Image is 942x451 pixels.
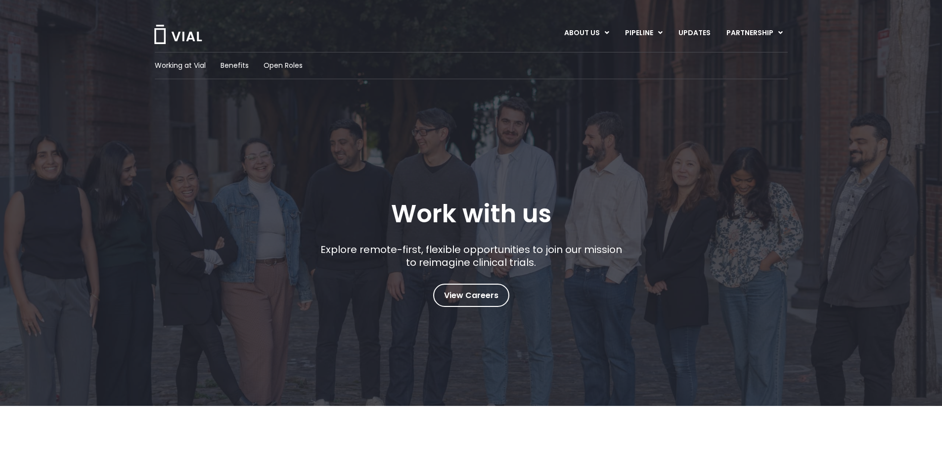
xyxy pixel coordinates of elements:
a: UPDATES [671,25,718,42]
a: ABOUT USMenu Toggle [556,25,617,42]
a: View Careers [433,284,509,307]
img: Vial Logo [153,25,203,44]
p: Explore remote-first, flexible opportunities to join our mission to reimagine clinical trials. [316,243,626,269]
a: PIPELINEMenu Toggle [617,25,670,42]
a: Benefits [221,60,249,71]
h1: Work with us [391,200,551,228]
a: Working at Vial [155,60,206,71]
a: Open Roles [264,60,303,71]
a: PARTNERSHIPMenu Toggle [718,25,791,42]
span: View Careers [444,289,498,302]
